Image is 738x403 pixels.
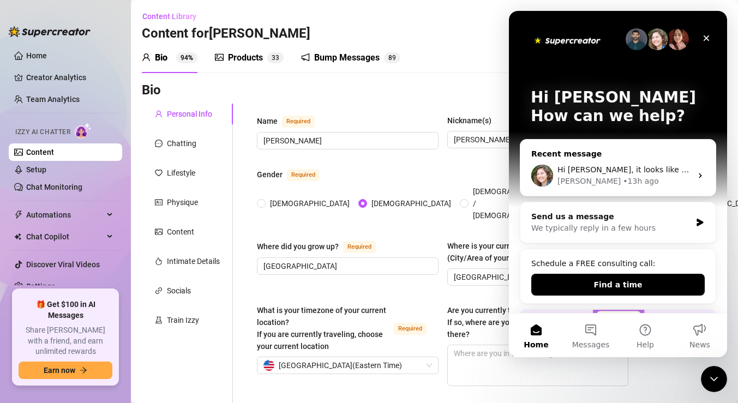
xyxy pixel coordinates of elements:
[447,115,499,127] label: Nickname(s)
[215,53,224,62] span: picture
[257,240,339,252] div: Where did you grow up?
[167,137,196,149] div: Chatting
[142,8,205,25] button: Content Library
[142,53,151,62] span: user
[80,366,87,374] span: arrow-right
[167,255,220,267] div: Intimate Details
[26,282,55,291] a: Settings
[142,25,310,43] h3: Content for [PERSON_NAME]
[22,200,182,212] div: Send us a message
[128,330,145,338] span: Help
[19,325,112,357] span: Share [PERSON_NAME] with a friend, and earn unlimited rewards
[164,303,218,346] button: News
[114,165,149,176] div: • 13h ago
[167,167,195,179] div: Lifestyle
[394,323,427,335] span: Required
[384,52,400,63] sup: 89
[266,197,354,209] span: [DEMOGRAPHIC_DATA]
[367,197,455,209] span: [DEMOGRAPHIC_DATA]
[26,206,104,224] span: Automations
[176,52,197,63] sup: 94%
[301,53,310,62] span: notification
[167,108,212,120] div: Personal Info
[447,240,580,264] div: Where is your current homebase? (City/Area of your home)
[167,314,199,326] div: Train Izzy
[392,54,396,62] span: 9
[257,115,327,128] label: Name
[22,247,196,258] div: Schedule a FREE consulting call:
[257,306,386,351] span: What is your timezone of your current location? If you are currently traveling, choose your curre...
[167,196,198,208] div: Physique
[22,263,196,285] button: Find a time
[142,82,161,99] h3: Bio
[26,51,47,60] a: Home
[263,360,274,371] img: us
[454,271,620,283] input: Where is your current homebase? (City/Area of your home)
[44,366,75,375] span: Earn now
[275,54,279,62] span: 3
[257,169,283,181] div: Gender
[155,110,163,118] span: user
[26,183,82,191] a: Chat Monitoring
[447,306,619,339] span: Are you currently traveling? If so, where are you right now? what are you doing there?
[26,69,113,86] a: Creator Analytics
[15,330,39,338] span: Home
[155,199,163,206] span: idcard
[282,116,315,128] span: Required
[155,228,163,236] span: picture
[447,240,629,264] label: Where is your current homebase? (City/Area of your home)
[155,169,163,177] span: heart
[188,17,207,37] div: Close
[142,12,196,21] span: Content Library
[447,115,491,127] div: Nickname(s)
[19,362,112,379] button: Earn nowarrow-right
[155,316,163,324] span: experiment
[19,299,112,321] span: 🎁 Get $100 in AI Messages
[11,299,207,375] img: Izzy just got smarter and safer ✨
[509,11,727,357] iframe: Intercom live chat
[267,52,284,63] sup: 33
[257,168,332,181] label: Gender
[14,210,23,219] span: thunderbolt
[454,134,620,146] input: Nickname(s)
[155,140,163,147] span: message
[181,330,201,338] span: News
[26,95,80,104] a: Team Analytics
[388,54,392,62] span: 8
[167,226,194,238] div: Content
[279,357,402,374] span: [GEOGRAPHIC_DATA] ( Eastern Time )
[263,135,430,147] input: Name
[75,123,92,139] img: AI Chatter
[228,51,263,64] div: Products
[63,330,101,338] span: Messages
[15,127,70,137] span: Izzy AI Chatter
[155,257,163,265] span: fire
[469,185,557,221] span: [DEMOGRAPHIC_DATA] / [DEMOGRAPHIC_DATA]
[257,240,388,253] label: Where did you grow up?
[26,165,46,174] a: Setup
[257,115,278,127] div: Name
[343,241,376,253] span: Required
[26,260,100,269] a: Discover Viral Videos
[9,26,91,37] img: logo-BBDzfeDw.svg
[167,285,191,297] div: Socials
[14,233,21,240] img: Chat Copilot
[26,228,104,245] span: Chat Copilot
[49,165,112,176] div: [PERSON_NAME]
[287,169,320,181] span: Required
[155,51,167,64] div: Bio
[109,303,164,346] button: Help
[22,212,182,223] div: We typically reply in a few hours
[55,303,109,346] button: Messages
[701,366,727,392] iframe: Intercom live chat
[155,287,163,294] span: link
